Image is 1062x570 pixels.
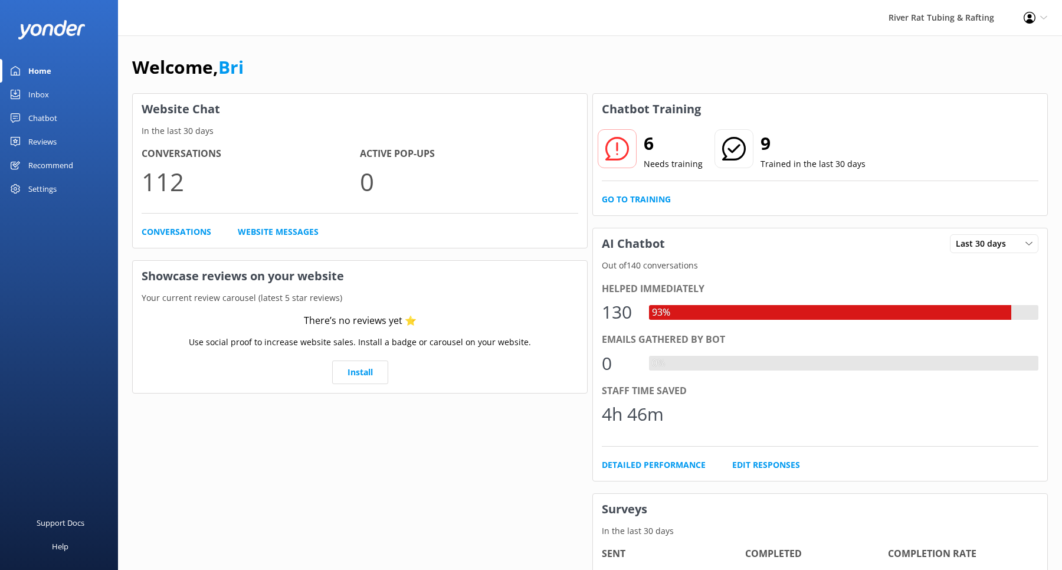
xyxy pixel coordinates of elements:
[888,546,1031,562] h4: Completion Rate
[761,129,866,158] h2: 9
[602,400,664,428] div: 4h 46m
[602,349,637,378] div: 0
[593,525,1047,538] p: In the last 30 days
[142,162,360,201] p: 112
[28,83,49,106] div: Inbox
[133,94,587,125] h3: Website Chat
[602,384,1038,399] div: Staff time saved
[133,291,587,304] p: Your current review carousel (latest 5 star reviews)
[602,546,745,562] h4: Sent
[28,106,57,130] div: Chatbot
[761,158,866,171] p: Trained in the last 30 days
[18,20,86,40] img: yonder-white-logo.png
[593,494,1047,525] h3: Surveys
[602,281,1038,297] div: Helped immediately
[644,158,703,171] p: Needs training
[189,336,531,349] p: Use social proof to increase website sales. Install a badge or carousel on your website.
[52,535,68,558] div: Help
[593,259,1047,272] p: Out of 140 conversations
[360,162,578,201] p: 0
[28,177,57,201] div: Settings
[602,332,1038,348] div: Emails gathered by bot
[28,59,51,83] div: Home
[332,361,388,384] a: Install
[602,458,706,471] a: Detailed Performance
[602,193,671,206] a: Go to Training
[649,305,673,320] div: 93%
[238,225,319,238] a: Website Messages
[649,356,668,371] div: 0%
[142,225,211,238] a: Conversations
[132,53,244,81] h1: Welcome,
[593,94,710,125] h3: Chatbot Training
[360,146,578,162] h4: Active Pop-ups
[142,146,360,162] h4: Conversations
[593,228,674,259] h3: AI Chatbot
[218,55,244,79] a: Bri
[28,130,57,153] div: Reviews
[644,129,703,158] h2: 6
[133,261,587,291] h3: Showcase reviews on your website
[956,237,1013,250] span: Last 30 days
[732,458,800,471] a: Edit Responses
[745,546,889,562] h4: Completed
[133,125,587,137] p: In the last 30 days
[304,313,417,329] div: There’s no reviews yet ⭐
[602,298,637,326] div: 130
[37,511,84,535] div: Support Docs
[28,153,73,177] div: Recommend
